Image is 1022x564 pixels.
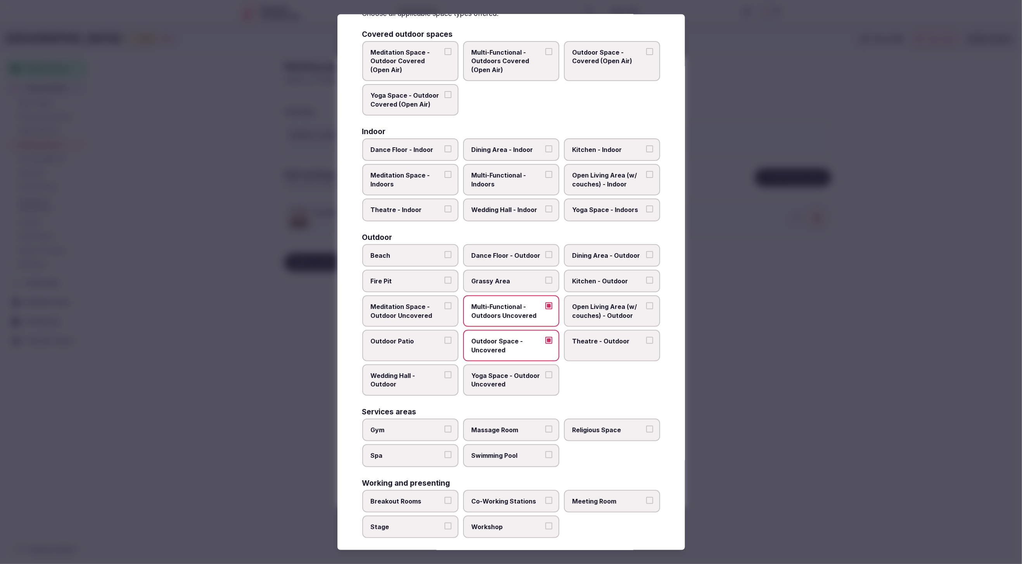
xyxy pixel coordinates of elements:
button: Beach [444,251,451,258]
span: Stage [371,523,442,531]
span: Dance Floor - Indoor [371,145,442,154]
button: Dining Area - Indoor [545,145,552,152]
button: Workshop [545,523,552,530]
button: Breakout Rooms [444,497,451,504]
span: Spa [371,451,442,460]
span: Outdoor Patio [371,337,442,345]
span: Kitchen - Outdoor [572,277,644,285]
button: Open Living Area (w/ couches) - Outdoor [646,302,653,309]
span: Meditation Space - Outdoor Covered (Open Air) [371,48,442,74]
button: Outdoor Space - Covered (Open Air) [646,48,653,55]
button: Stage [444,523,451,530]
button: Gym [444,426,451,433]
button: Spa [444,451,451,458]
button: Multi-Functional - Indoors [545,171,552,178]
button: Meditation Space - Outdoor Uncovered [444,302,451,309]
span: Dining Area - Outdoor [572,251,644,259]
button: Multi-Functional - Outdoors Uncovered [545,302,552,309]
button: Kitchen - Outdoor [646,277,653,284]
span: Dining Area - Indoor [472,145,543,154]
button: Co-Working Stations [545,497,552,504]
button: Theatre - Indoor [444,205,451,212]
span: Yoga Space - Outdoor Uncovered [472,371,543,389]
button: Meeting Room [646,497,653,504]
span: Religious Space [572,426,644,434]
span: Theatre - Outdoor [572,337,644,345]
button: Dance Floor - Indoor [444,145,451,152]
button: Wedding Hall - Indoor [545,205,552,212]
button: Yoga Space - Indoors [646,205,653,212]
span: Meeting Room [572,497,644,505]
span: Wedding Hall - Indoor [472,205,543,214]
span: Gym [371,426,442,434]
button: Outdoor Space - Uncovered [545,337,552,344]
button: Meditation Space - Indoors [444,171,451,178]
h3: Services areas [362,408,417,416]
h3: Outdoor [362,233,393,241]
span: Co-Working Stations [472,497,543,505]
button: Yoga Space - Outdoor Covered (Open Air) [444,91,451,98]
span: Wedding Hall - Outdoor [371,371,442,389]
button: Grassy Area [545,277,552,284]
span: Outdoor Space - Covered (Open Air) [572,48,644,66]
button: Swimming Pool [545,451,552,458]
h3: Covered outdoor spaces [362,31,453,38]
span: Beach [371,251,442,259]
span: Theatre - Indoor [371,205,442,214]
button: Yoga Space - Outdoor Uncovered [545,371,552,378]
span: Kitchen - Indoor [572,145,644,154]
h3: Indoor [362,128,386,135]
button: Dining Area - Outdoor [646,251,653,258]
span: Multi-Functional - Indoors [472,171,543,188]
span: Massage Room [472,426,543,434]
span: Multi-Functional - Outdoors Covered (Open Air) [472,48,543,74]
span: Breakout Rooms [371,497,442,505]
span: Fire Pit [371,277,442,285]
button: Multi-Functional - Outdoors Covered (Open Air) [545,48,552,55]
span: Open Living Area (w/ couches) - Outdoor [572,302,644,320]
span: Multi-Functional - Outdoors Uncovered [472,302,543,320]
span: Outdoor Space - Uncovered [472,337,543,354]
span: Dance Floor - Outdoor [472,251,543,259]
span: Swimming Pool [472,451,543,460]
button: Wedding Hall - Outdoor [444,371,451,378]
button: Religious Space [646,426,653,433]
span: Meditation Space - Indoors [371,171,442,188]
span: Grassy Area [472,277,543,285]
button: Fire Pit [444,277,451,284]
span: Workshop [472,523,543,531]
button: Open Living Area (w/ couches) - Indoor [646,171,653,178]
h3: Working and presenting [362,479,450,486]
button: Dance Floor - Outdoor [545,251,552,258]
button: Meditation Space - Outdoor Covered (Open Air) [444,48,451,55]
button: Kitchen - Indoor [646,145,653,152]
span: Meditation Space - Outdoor Uncovered [371,302,442,320]
button: Outdoor Patio [444,337,451,344]
button: Theatre - Outdoor [646,337,653,344]
span: Yoga Space - Indoors [572,205,644,214]
span: Yoga Space - Outdoor Covered (Open Air) [371,91,442,109]
span: Open Living Area (w/ couches) - Indoor [572,171,644,188]
button: Massage Room [545,426,552,433]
